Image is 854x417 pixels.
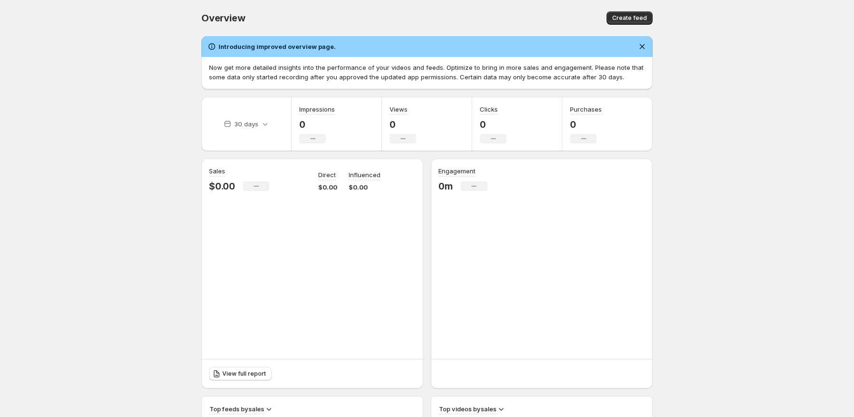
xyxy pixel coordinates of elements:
h3: Top feeds by sales [209,404,264,414]
p: Direct [318,170,336,180]
span: Create feed [612,14,647,22]
h3: Engagement [438,166,475,176]
p: $0.00 [209,180,235,192]
a: View full report [209,367,272,380]
span: Overview [201,12,245,24]
p: 0 [299,119,335,130]
p: Now get more detailed insights into the performance of your videos and feeds. Optimize to bring i... [209,63,645,82]
p: $0.00 [318,182,337,192]
h2: Introducing improved overview page. [218,42,336,51]
h3: Views [389,104,408,114]
h3: Sales [209,166,225,176]
button: Dismiss notification [636,40,649,53]
span: View full report [222,370,266,378]
p: Influenced [349,170,380,180]
h3: Top videos by sales [439,404,496,414]
p: 30 days [234,119,258,129]
h3: Impressions [299,104,335,114]
p: 0 [570,119,602,130]
p: 0 [389,119,416,130]
h3: Clicks [480,104,498,114]
p: 0m [438,180,453,192]
p: 0 [480,119,506,130]
button: Create feed [607,11,653,25]
p: $0.00 [349,182,380,192]
h3: Purchases [570,104,602,114]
